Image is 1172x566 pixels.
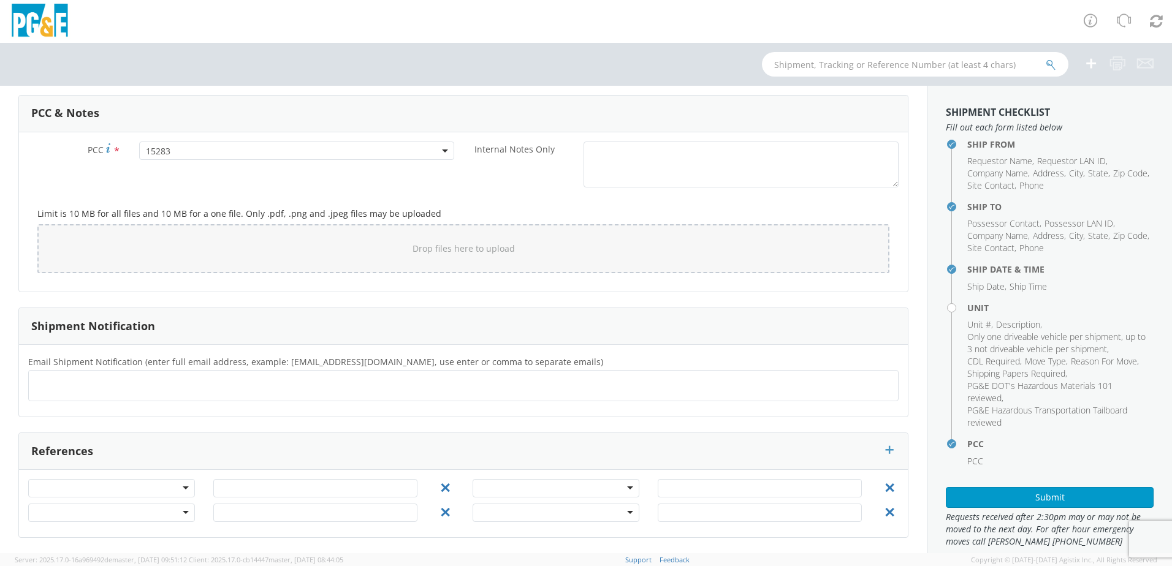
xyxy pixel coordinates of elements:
span: Move Type [1025,355,1066,367]
li: , [1033,167,1066,179]
span: Site Contact [967,242,1014,254]
span: Only one driveable vehicle per shipment, up to 3 not driveable vehicle per shipment [967,331,1146,355]
li: , [967,242,1016,254]
input: Shipment, Tracking or Reference Number (at least 4 chars) [762,52,1068,77]
span: PG&E DOT's Hazardous Materials 101 reviewed [967,380,1113,404]
h3: References [31,445,93,458]
li: , [1088,167,1110,179]
a: Support [625,555,652,564]
span: State [1088,230,1108,241]
li: , [1025,355,1068,368]
span: PG&E Hazardous Transportation Tailboard reviewed [967,404,1127,428]
span: Phone [1019,242,1044,254]
span: Unit # [967,319,991,330]
h4: PCC [967,439,1154,448]
h4: Ship From [967,140,1154,149]
span: CDL Required [967,355,1020,367]
span: PCC [967,455,983,467]
li: , [1045,217,1115,230]
span: Company Name [967,230,1028,241]
span: Address [1033,167,1064,179]
li: , [967,155,1034,167]
span: Client: 2025.17.0-cb14447 [189,555,343,564]
span: 15283 [146,145,447,157]
span: master, [DATE] 09:51:12 [112,555,187,564]
span: Phone [1019,179,1044,191]
li: , [967,167,1030,179]
button: Submit [946,487,1154,508]
span: Fill out each form listed below [946,121,1154,134]
li: , [1037,155,1108,167]
li: , [967,380,1151,404]
li: , [1088,230,1110,242]
span: Reason For Move [1071,355,1137,367]
li: , [967,368,1067,380]
li: , [967,355,1022,368]
span: State [1088,167,1108,179]
li: , [1033,230,1066,242]
h4: Ship To [967,202,1154,211]
span: master, [DATE] 08:44:05 [268,555,343,564]
span: Zip Code [1113,230,1147,241]
h5: Limit is 10 MB for all files and 10 MB for a one file. Only .pdf, .png and .jpeg files may be upl... [37,209,889,218]
span: Description [996,319,1040,330]
h4: Ship Date & Time [967,265,1154,274]
span: Server: 2025.17.0-16a969492de [15,555,187,564]
li: , [967,230,1030,242]
li: , [1113,167,1149,179]
span: Internal Notes Only [474,143,555,155]
li: , [1071,355,1139,368]
li: , [967,319,993,331]
span: Address [1033,230,1064,241]
span: Ship Date [967,281,1005,292]
span: Requestor LAN ID [1037,155,1106,167]
li: , [967,281,1006,293]
li: , [1113,230,1149,242]
a: Feedback [660,555,690,564]
span: Ship Time [1010,281,1047,292]
li: , [1069,230,1085,242]
span: PCC [88,144,104,156]
span: Site Contact [967,179,1014,191]
strong: Shipment Checklist [946,105,1050,119]
span: Zip Code [1113,167,1147,179]
span: Drop files here to upload [413,243,515,254]
span: 15283 [139,141,454,160]
span: City [1069,167,1083,179]
span: Requests received after 2:30pm may or may not be moved to the next day. For after hour emergency ... [946,511,1154,548]
li: , [996,319,1042,331]
li: , [967,331,1151,355]
span: Requestor Name [967,155,1032,167]
span: Copyright © [DATE]-[DATE] Agistix Inc., All Rights Reserved [971,555,1157,565]
span: City [1069,230,1083,241]
img: pge-logo-06675f144f4cfa6a6814.png [9,4,70,40]
span: Possessor Contact [967,217,1040,229]
li: , [967,217,1041,230]
span: Company Name [967,167,1028,179]
h3: PCC & Notes [31,107,99,119]
li: , [967,179,1016,192]
h4: Unit [967,303,1154,312]
li: , [1069,167,1085,179]
h3: Shipment Notification [31,320,155,333]
span: Possessor LAN ID [1045,217,1113,229]
span: Shipping Papers Required [967,368,1065,379]
span: Email Shipment Notification (enter full email address, example: jdoe01@agistix.com, use enter or ... [28,356,603,368]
